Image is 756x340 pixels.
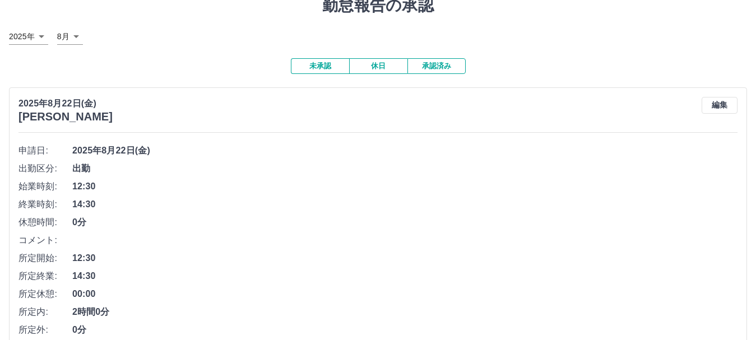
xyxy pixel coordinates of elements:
button: 編集 [702,97,738,114]
span: 0分 [72,216,738,229]
span: 0分 [72,323,738,337]
button: 未承認 [291,58,349,74]
span: 始業時刻: [18,180,72,193]
div: 8月 [57,29,83,45]
span: 所定内: [18,305,72,319]
button: 承認済み [407,58,466,74]
span: コメント: [18,234,72,247]
span: 申請日: [18,144,72,157]
span: 14:30 [72,269,738,283]
span: 12:30 [72,251,738,265]
span: 12:30 [72,180,738,193]
p: 2025年8月22日(金) [18,97,113,110]
span: 終業時刻: [18,198,72,211]
span: 出勤 [72,162,738,175]
span: 2025年8月22日(金) [72,144,738,157]
span: 所定開始: [18,251,72,265]
span: 2時間0分 [72,305,738,319]
div: 2025年 [9,29,48,45]
span: 出勤区分: [18,162,72,175]
span: 14:30 [72,198,738,211]
span: 所定外: [18,323,72,337]
button: 休日 [349,58,407,74]
span: 休憩時間: [18,216,72,229]
h3: [PERSON_NAME] [18,110,113,123]
span: 所定休憩: [18,287,72,301]
span: 00:00 [72,287,738,301]
span: 所定終業: [18,269,72,283]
